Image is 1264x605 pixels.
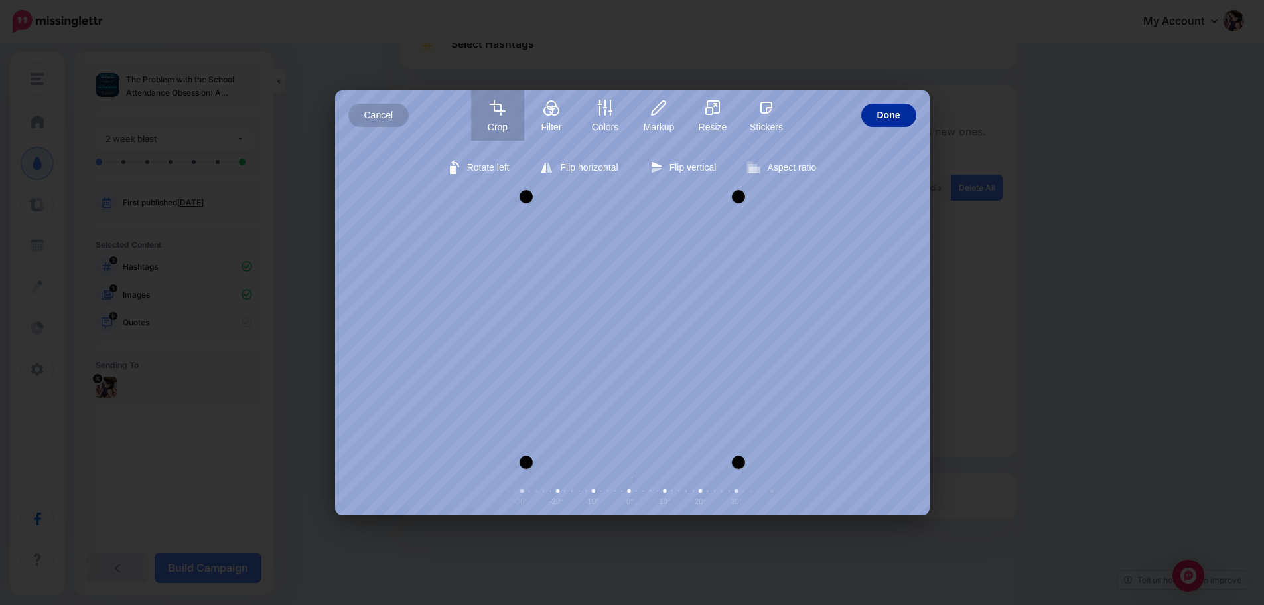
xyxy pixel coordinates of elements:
button: Aspect ratio [740,154,824,181]
span: Done [877,104,900,127]
button: Filter [525,90,578,141]
span: Markup [632,122,685,132]
span: Cancel [364,104,393,127]
button: Stickers [740,90,793,141]
button: Resize [686,90,739,141]
button: Colors [579,90,632,141]
span: Center rotation [624,475,651,493]
span: Resize [686,122,739,132]
span: Flip horizontal [560,162,618,173]
span: Rotate left [467,162,510,173]
button: Crop [471,90,524,141]
button: Markup [632,90,685,141]
span: Crop [471,122,524,132]
span: Filter [525,122,578,132]
button: Rotate left [440,154,518,181]
span: Aspect ratio [767,162,816,173]
button: Flip vertical [642,154,725,181]
span: Stickers [740,122,793,132]
button: Done [861,104,916,127]
button: Cancel [348,104,409,127]
button: Center rotation [624,475,640,487]
span: Colors [579,122,632,132]
span: Flip vertical [669,162,717,173]
button: Flip horizontal [533,154,626,181]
